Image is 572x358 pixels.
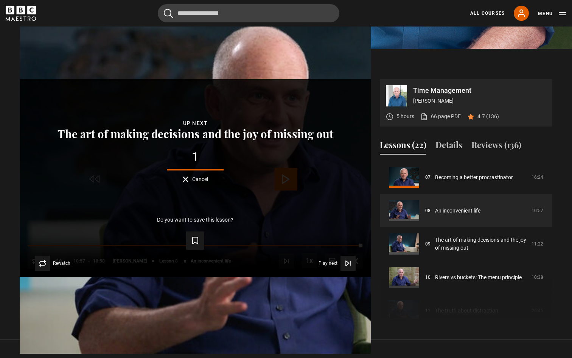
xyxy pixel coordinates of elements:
button: Play next [319,256,356,271]
button: Lessons (22) [380,139,426,155]
a: Becoming a better procrastinator [435,174,513,181]
a: The art of making decisions and the joy of missing out [435,236,527,252]
span: Play next [319,261,337,266]
input: Search [158,4,339,22]
button: The art of making decisions and the joy of missing out [55,128,336,139]
p: 5 hours [396,113,414,120]
button: Rewatch [35,256,70,271]
span: Cancel [192,177,208,182]
button: Reviews (136) [471,139,521,155]
video-js: Video Player [20,79,371,277]
button: Details [435,139,462,155]
button: Submit the search query [164,9,173,18]
p: 4.7 (136) [477,113,499,120]
button: Cancel [183,177,208,182]
a: An inconvenient life [435,207,480,215]
button: Toggle navigation [538,10,566,17]
div: 1 [32,151,359,163]
p: Do you want to save this lesson? [157,217,233,222]
a: Rivers vs buckets: The menu principle [435,274,522,281]
a: All Courses [470,10,505,17]
span: Rewatch [53,261,70,266]
p: [PERSON_NAME] [413,97,546,105]
p: Time Management [413,87,546,94]
svg: BBC Maestro [6,6,36,21]
div: Up next [32,119,359,128]
a: 66 page PDF [420,113,461,120]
